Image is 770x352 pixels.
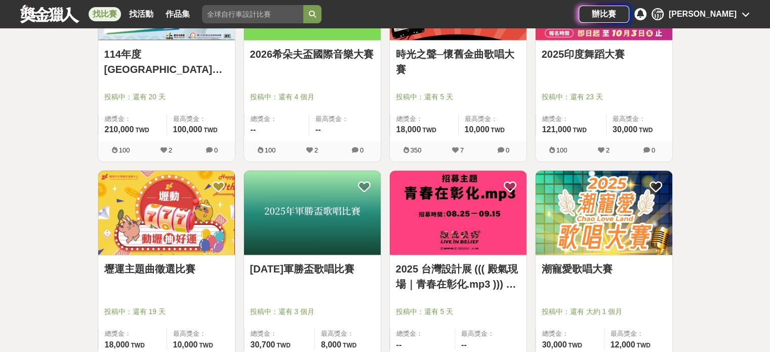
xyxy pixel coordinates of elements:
[251,340,275,349] span: 30,700
[105,125,134,134] span: 210,000
[343,342,356,349] span: TWD
[652,8,664,20] div: 阮
[315,114,375,124] span: 最高獎金：
[251,114,303,124] span: 總獎金：
[105,114,160,124] span: 總獎金：
[315,125,321,134] span: --
[104,261,229,277] a: 壢運主題曲徵選比賽
[360,146,363,154] span: 0
[542,306,666,317] span: 投稿中：還有 大約 1 個月
[98,171,235,256] a: Cover Image
[542,340,567,349] span: 30,000
[573,127,586,134] span: TWD
[161,7,194,21] a: 作品集
[568,342,582,349] span: TWD
[422,127,436,134] span: TWD
[396,340,402,349] span: --
[411,146,422,154] span: 350
[542,261,666,277] a: 潮寵愛歌唱大賽
[396,125,421,134] span: 18,000
[491,127,504,134] span: TWD
[250,92,375,102] span: 投稿中：還有 4 個月
[606,146,610,154] span: 2
[104,47,229,77] a: 114年度[GEOGRAPHIC_DATA]住民族音樂季原住民族林班歌大賽
[556,146,568,154] span: 100
[173,340,198,349] span: 10,000
[669,8,737,20] div: [PERSON_NAME]
[613,114,666,124] span: 最高獎金：
[125,7,157,21] a: 找活動
[506,146,509,154] span: 0
[251,329,308,339] span: 總獎金：
[461,329,520,339] span: 最高獎金：
[173,329,229,339] span: 最高獎金：
[131,342,144,349] span: TWD
[652,146,655,154] span: 0
[204,127,217,134] span: TWD
[244,171,381,255] img: Cover Image
[396,306,520,317] span: 投稿中：還有 5 天
[98,171,235,255] img: Cover Image
[396,92,520,102] span: 投稿中：還有 5 天
[465,114,520,124] span: 最高獎金：
[105,329,160,339] span: 總獎金：
[314,146,318,154] span: 2
[199,342,213,349] span: TWD
[244,171,381,256] a: Cover Image
[250,261,375,277] a: [DATE]軍勝盃歌唱比賽
[135,127,149,134] span: TWD
[251,125,256,134] span: --
[636,342,650,349] span: TWD
[321,340,341,349] span: 8,000
[390,171,526,255] img: Cover Image
[579,6,629,23] a: 辦比賽
[390,171,526,256] a: Cover Image
[396,329,449,339] span: 總獎金：
[265,146,276,154] span: 100
[639,127,653,134] span: TWD
[396,47,520,77] a: 時光之聲─懷舊金曲歌唱大賽
[321,329,375,339] span: 最高獎金：
[250,47,375,62] a: 2026希朵夫盃國際音樂大賽
[611,340,635,349] span: 12,000
[173,114,229,124] span: 最高獎金：
[119,146,130,154] span: 100
[542,329,598,339] span: 總獎金：
[396,261,520,292] a: 2025 台灣設計展 ((( 殿氣現場｜青春在彰化.mp3 ))) 歌單募集
[536,171,672,255] img: Cover Image
[276,342,290,349] span: TWD
[465,125,490,134] span: 10,000
[396,114,452,124] span: 總獎金：
[542,92,666,102] span: 投稿中：還有 23 天
[105,340,130,349] span: 18,000
[202,5,303,23] input: 全球自行車設計比賽
[104,306,229,317] span: 投稿中：還有 19 天
[542,47,666,62] a: 2025印度舞蹈大賽
[461,340,467,349] span: --
[169,146,172,154] span: 2
[542,114,600,124] span: 總獎金：
[536,171,672,256] a: Cover Image
[460,146,464,154] span: 7
[173,125,202,134] span: 100,000
[613,125,637,134] span: 30,000
[89,7,121,21] a: 找比賽
[214,146,218,154] span: 0
[611,329,666,339] span: 最高獎金：
[250,306,375,317] span: 投稿中：還有 3 個月
[542,125,572,134] span: 121,000
[104,92,229,102] span: 投稿中：還有 20 天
